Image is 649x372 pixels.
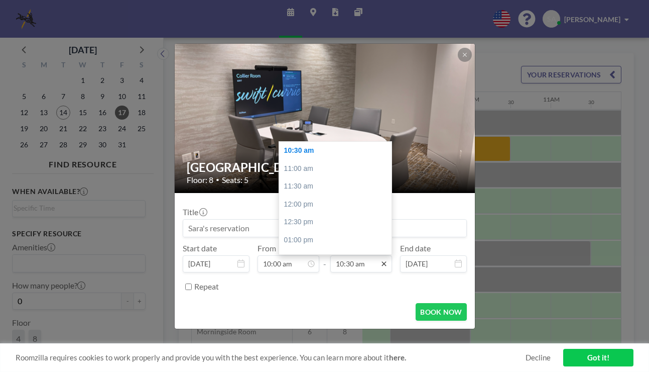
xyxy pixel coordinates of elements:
a: Decline [526,353,551,362]
a: Got it! [563,349,633,366]
label: End date [400,243,431,253]
label: Title [183,207,206,217]
div: 10:30 am [279,142,397,160]
div: 12:30 pm [279,213,397,231]
h2: [GEOGRAPHIC_DATA] [187,160,464,175]
label: Repeat [194,282,219,292]
button: BOOK NOW [416,303,466,321]
span: Floor: 8 [187,175,213,185]
input: Sara's reservation [183,220,466,237]
div: 01:30 pm [279,249,397,267]
span: Seats: 5 [222,175,248,185]
span: Roomzilla requires cookies to work properly and provide you with the best experience. You can lea... [16,353,526,362]
label: Start date [183,243,217,253]
span: • [216,176,219,183]
div: 11:30 am [279,177,397,196]
div: 12:00 pm [279,196,397,214]
a: here. [389,353,406,362]
label: From [257,243,276,253]
div: 01:00 pm [279,231,397,249]
span: - [323,247,326,269]
div: 11:00 am [279,160,397,178]
img: 537.png [175,5,476,231]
